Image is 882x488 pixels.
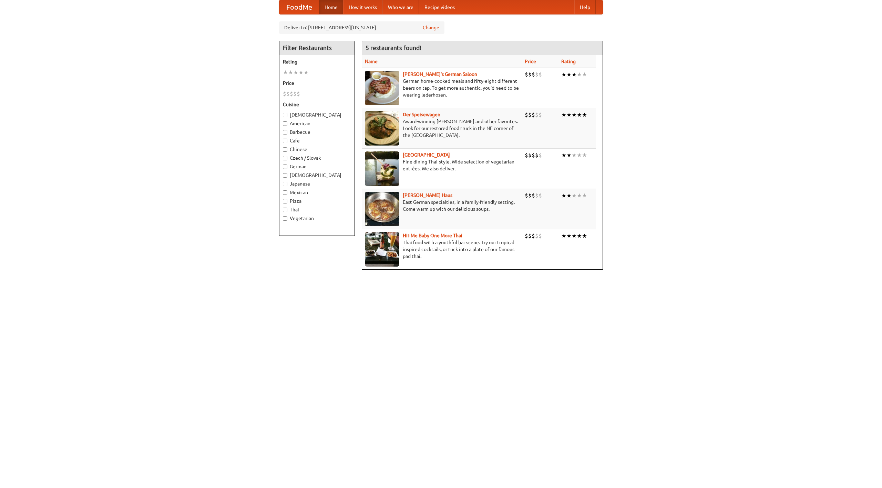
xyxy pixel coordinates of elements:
li: ★ [582,151,587,159]
img: kohlhaus.jpg [365,192,399,226]
li: $ [525,192,528,199]
li: ★ [561,151,566,159]
label: Chinese [283,146,351,153]
input: Vegetarian [283,216,287,221]
li: $ [539,232,542,240]
label: Czech / Slovak [283,155,351,161]
li: ★ [288,69,293,76]
p: Fine dining Thai-style. Wide selection of vegetarian entrées. We also deliver. [365,158,519,172]
li: $ [539,151,542,159]
a: Der Speisewagen [403,112,440,117]
li: ★ [572,151,577,159]
h5: Rating [283,58,351,65]
a: How it works [343,0,382,14]
li: ★ [566,192,572,199]
input: Czech / Slovak [283,156,287,160]
li: ★ [582,71,587,78]
li: ★ [572,232,577,240]
li: ★ [577,151,582,159]
li: $ [297,90,300,98]
li: ★ [561,232,566,240]
li: ★ [572,71,577,78]
a: Name [365,59,378,64]
li: $ [539,111,542,119]
p: East German specialties, in a family-friendly setting. Come warm up with our delicious soups. [365,199,519,212]
li: ★ [561,71,566,78]
a: [GEOGRAPHIC_DATA] [403,152,450,158]
a: FoodMe [279,0,319,14]
li: $ [525,71,528,78]
input: [DEMOGRAPHIC_DATA] [283,173,287,178]
li: $ [528,71,532,78]
li: $ [525,151,528,159]
li: $ [535,151,539,159]
p: Award-winning [PERSON_NAME] and other favorites. Look for our restored food truck in the NE corne... [365,118,519,139]
a: Help [574,0,596,14]
li: $ [293,90,297,98]
li: $ [532,151,535,159]
a: Rating [561,59,576,64]
li: $ [532,111,535,119]
li: $ [532,192,535,199]
li: ★ [577,111,582,119]
input: Barbecue [283,130,287,135]
li: $ [528,232,532,240]
li: $ [283,90,286,98]
a: Hit Me Baby One More Thai [403,233,462,238]
img: speisewagen.jpg [365,111,399,146]
label: Barbecue [283,129,351,136]
img: esthers.jpg [365,71,399,105]
li: $ [535,71,539,78]
li: $ [525,111,528,119]
label: Thai [283,206,351,213]
img: babythai.jpg [365,232,399,267]
li: $ [532,71,535,78]
label: Pizza [283,198,351,205]
li: ★ [561,192,566,199]
li: $ [286,90,290,98]
li: $ [535,232,539,240]
li: ★ [572,192,577,199]
img: satay.jpg [365,151,399,186]
input: Pizza [283,199,287,203]
input: Cafe [283,139,287,143]
li: ★ [577,192,582,199]
label: American [283,120,351,127]
input: German [283,165,287,169]
label: Japanese [283,180,351,187]
label: Mexican [283,189,351,196]
li: $ [528,151,532,159]
label: [DEMOGRAPHIC_DATA] [283,111,351,118]
label: German [283,163,351,170]
li: ★ [582,111,587,119]
li: $ [525,232,528,240]
li: $ [535,111,539,119]
li: ★ [566,232,572,240]
h5: Cuisine [283,101,351,108]
input: Chinese [283,147,287,152]
label: [DEMOGRAPHIC_DATA] [283,172,351,179]
li: $ [539,192,542,199]
ng-pluralize: 5 restaurants found! [366,44,421,51]
li: ★ [582,232,587,240]
a: Home [319,0,343,14]
li: ★ [298,69,304,76]
a: [PERSON_NAME] Haus [403,192,452,198]
a: Who we are [382,0,419,14]
li: ★ [304,69,309,76]
a: Change [423,24,439,31]
a: Recipe videos [419,0,460,14]
p: German home-cooked meals and fifty-eight different beers on tap. To get more authentic, you'd nee... [365,78,519,98]
li: ★ [283,69,288,76]
h4: Filter Restaurants [279,41,355,55]
h5: Price [283,80,351,87]
li: ★ [577,71,582,78]
li: $ [532,232,535,240]
input: [DEMOGRAPHIC_DATA] [283,113,287,117]
li: $ [528,192,532,199]
a: [PERSON_NAME]'s German Saloon [403,71,477,77]
li: ★ [566,71,572,78]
